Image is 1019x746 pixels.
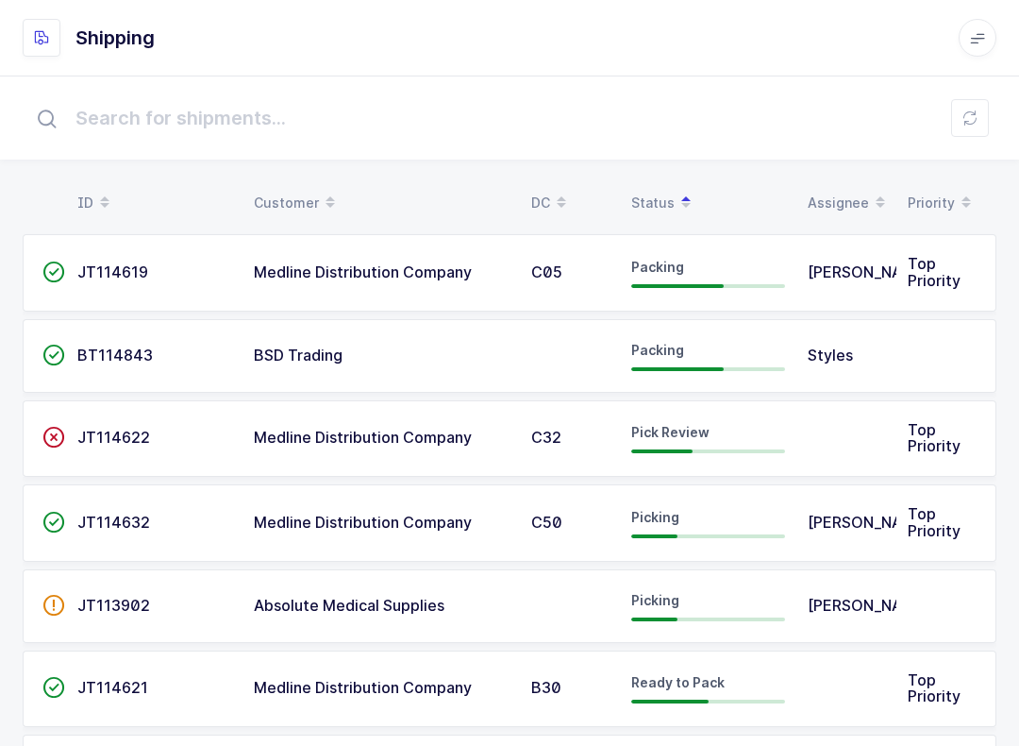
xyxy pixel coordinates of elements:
span: Medline Distribution Company [254,513,472,532]
span: Picking [631,509,679,525]
input: Search for shipments... [23,88,996,148]
div: ID [77,187,231,219]
span: [PERSON_NAME] [808,596,931,615]
span: C50 [531,513,562,532]
span:  [42,346,65,365]
div: DC [531,187,609,219]
span: Top Priority [908,420,961,456]
span: Styles [808,346,853,365]
span: JT113902 [77,596,150,615]
div: Customer [254,187,509,219]
span: Top Priority [908,670,961,706]
span: BT114843 [77,346,153,365]
span: JT114632 [77,513,150,532]
span: [PERSON_NAME] [808,513,931,532]
span: JT114621 [77,678,148,697]
span: JT114619 [77,263,148,281]
span: C32 [531,428,561,447]
span: Packing [631,342,684,358]
span: Absolute Medical Supplies [254,596,444,615]
span: Medline Distribution Company [254,263,472,281]
span: C05 [531,263,562,281]
span:  [42,428,65,447]
div: Status [631,187,785,219]
span: Top Priority [908,504,961,540]
span: Medline Distribution Company [254,428,472,447]
span: JT114622 [77,428,150,447]
span: Top Priority [908,254,961,290]
span:  [42,678,65,697]
h1: Shipping [75,23,155,53]
span:  [42,513,65,532]
span:  [42,596,65,615]
span: Ready to Pack [631,674,725,690]
span: Packing [631,259,684,275]
span: Pick Review [631,424,710,440]
span:  [42,263,65,281]
span: BSD Trading [254,346,342,365]
div: Assignee [808,187,885,219]
span: Medline Distribution Company [254,678,472,697]
div: Priority [908,187,977,219]
span: B30 [531,678,561,697]
span: [PERSON_NAME] [808,263,931,281]
span: Picking [631,592,679,608]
